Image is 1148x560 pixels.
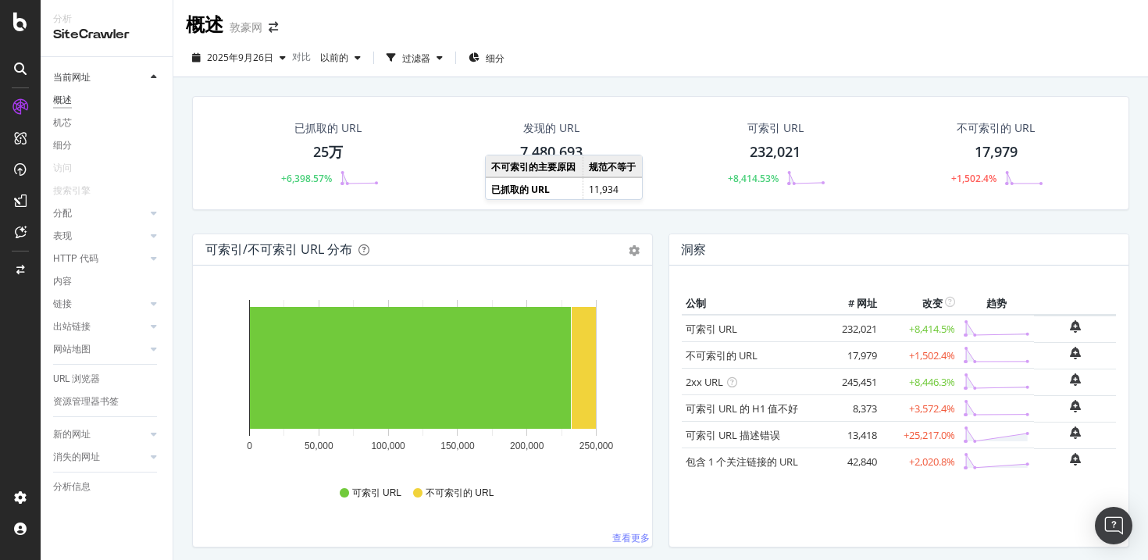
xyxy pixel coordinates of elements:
font: 11,934 [589,183,619,196]
font: 不可索引的主要原因 [491,160,576,173]
a: 访问 [53,160,87,177]
div: 贝尔加 [1070,320,1081,333]
font: 可索引 URL [747,120,804,135]
div: 概述 [53,92,72,109]
font: 资源管理器书签 [53,396,119,407]
font: 概述 [53,95,72,105]
font: 可索引 URL 描述错误 [686,428,780,442]
button: 以前的 [314,45,367,70]
font: 概述 [186,16,223,35]
font: 内容 [53,276,72,287]
a: HTTP 代码 [53,251,146,267]
font: URL 浏览器 [53,373,100,384]
font: 可索引/不可索引 URL 分布 [205,241,352,258]
font: 25万 [313,142,343,161]
div: 资源管理器书签 [53,394,119,410]
div: 齿轮 [629,245,640,256]
font: # 网址 [848,296,877,310]
text: 250,000 [579,441,614,451]
a: 搜索引擎 [53,183,106,199]
font: 17,979 [975,142,1018,161]
div: 细分 [53,137,72,154]
font: 232,021 [842,323,877,337]
div: 分析信息 [53,479,91,495]
font: 机芯 [53,117,72,128]
font: 不可索引的 URL [426,487,494,498]
a: 不可索引的 URL [686,348,758,362]
button: 2025年9月26日 [186,45,292,70]
div: HTTP 代码 [53,251,98,267]
button: 细分 [462,45,511,70]
a: 出站链接 [53,319,146,335]
button: 过滤器 [380,45,449,70]
font: HTTP 代码 [53,253,98,264]
font: 可索引 URL [352,487,401,498]
svg: 一张图表。 [205,291,640,472]
a: 资源管理器书签 [53,394,162,410]
a: 分析信息 [53,479,162,495]
font: 出站链接 [53,321,91,332]
div: 访问 [53,160,72,177]
font: 搜索引擎 [53,185,91,196]
font: +1,502.4% [909,349,955,363]
div: 链接 [53,296,72,312]
a: 分配 [53,205,146,222]
font: 细分 [486,52,504,65]
a: 表现 [53,228,146,244]
div: 分配 [53,205,72,222]
font: 新的网址 [53,429,91,440]
font: 敦豪网 [230,21,262,34]
div: 机芯 [53,115,72,131]
a: 可索引 URL 的 H1 值不好 [686,401,798,416]
font: 不可索引的 URL [957,120,1035,135]
div: 向右箭头向左箭头 [269,22,278,33]
font: +8,414.5% [909,323,955,337]
font: +1,502.4% [951,172,996,185]
font: +3,572.4% [909,402,955,416]
font: 分析 [53,13,72,24]
font: 趋势 [986,296,1007,310]
div: 贝尔加 [1070,426,1081,439]
font: 改变 [922,296,943,310]
font: 访问 [53,162,72,173]
font: 链接 [53,298,72,309]
div: 消失的网址 [53,449,100,465]
div: 当前网址 [53,70,91,86]
font: 已抓取的 URL [491,183,550,196]
font: +6,398.57% [281,172,332,185]
font: 分析信息 [53,481,91,492]
a: 包含 1 个关注链接的 URL [686,455,798,469]
div: 贝尔加 [1070,400,1081,412]
a: 可索引 URL [686,322,737,336]
font: 消失的网址 [53,451,100,462]
font: 8,373 [853,402,877,416]
div: 贝尔加 [1070,347,1081,359]
a: 2xx URL [686,375,723,389]
font: 公制 [686,296,706,310]
a: 内容 [53,273,162,290]
a: 机芯 [53,115,162,131]
font: +8,446.3% [909,376,955,390]
font: SiteCrawler [53,28,130,41]
a: 新的网址 [53,426,146,443]
font: 以前的 [320,51,348,64]
span: 以前的 [314,51,348,64]
font: 2025年9月26日 [207,51,273,64]
div: 打开 Intercom Messenger [1095,507,1132,544]
a: 当前网址 [53,70,146,86]
font: 对比 [292,50,311,63]
font: 查看更多 [612,531,650,544]
div: 内容 [53,273,72,290]
font: 洞察 [681,241,706,258]
font: +2,020.8% [909,455,955,469]
font: 245,451 [842,376,877,390]
text: 50,000 [305,441,333,451]
a: 概述 [53,92,162,109]
text: 0 [247,441,252,451]
div: 贝尔加 [1070,373,1081,386]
